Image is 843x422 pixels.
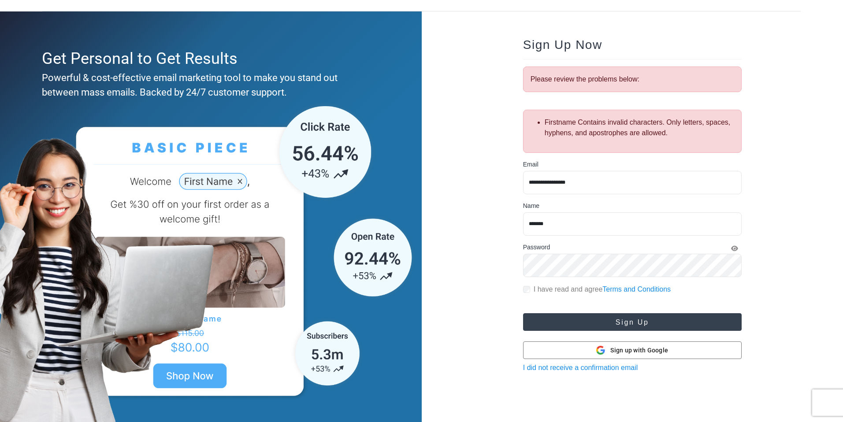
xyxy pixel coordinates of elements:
[523,160,538,169] label: Email
[523,341,742,359] button: Sign up with Google
[545,117,734,138] li: Firstname Contains invalid characters. Only letters, spaces, hyphens, and apostrophes are allowed.
[523,201,539,211] label: Name
[523,243,550,252] label: Password
[731,245,738,252] i: Show Password
[523,67,742,92] div: Please review the problems below:
[523,38,602,52] span: Sign Up Now
[534,284,671,295] label: I have read and agree
[523,313,742,331] button: Sign Up
[602,285,671,293] a: Terms and Conditions
[42,70,375,100] div: Powerful & cost-effective email marketing tool to make you stand out between mass emails. Backed ...
[42,47,375,70] div: Get Personal to Get Results
[610,346,668,355] span: Sign up with Google
[523,364,638,371] a: I did not receive a confirmation email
